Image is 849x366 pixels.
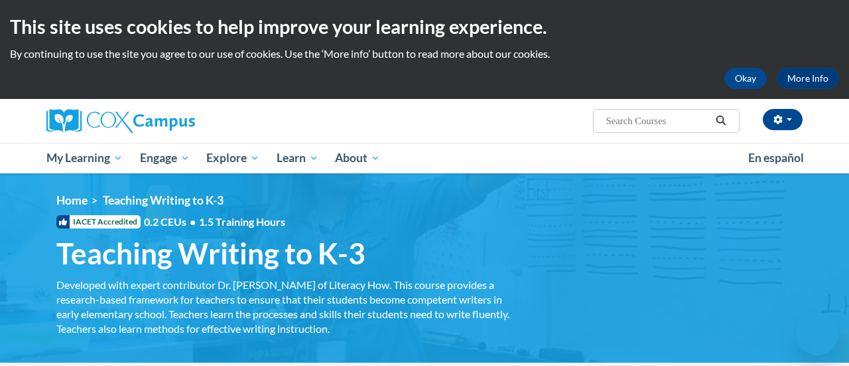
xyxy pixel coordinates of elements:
span: 1.5 Training Hours [199,215,285,228]
h2: This site uses cookies to help improve your learning experience. [10,13,839,40]
span: Teaching Writing to K-3 [56,236,365,271]
button: Account Settings [763,109,803,130]
a: More Info [777,68,839,89]
a: Learn [268,143,327,173]
div: Developed with expert contributor Dr. [PERSON_NAME] of Literacy How. This course provides a resea... [56,278,514,336]
button: Search [711,113,731,129]
iframe: Button to launch messaging window [796,313,838,355]
a: Engage [131,143,198,173]
img: Cox Campus [46,109,195,133]
a: Cox Campus [46,109,285,133]
span: About [335,150,380,166]
p: By continuing to use the site you agree to our use of cookies. Use the ‘More info’ button to read... [10,46,839,61]
span: My Learning [46,150,123,166]
a: About [327,143,389,173]
span: En español [748,151,804,165]
a: En español [740,144,813,172]
a: Explore [198,143,268,173]
span: Teaching Writing to K-3 [103,193,224,207]
button: Okay [724,68,767,89]
span: Learn [277,150,318,166]
span: Explore [206,150,259,166]
span: IACET Accredited [56,215,141,229]
a: Home [56,193,88,207]
span: Engage [140,150,190,166]
span: • [190,215,196,228]
div: Main menu [36,143,813,173]
a: My Learning [38,143,131,173]
span: 0.2 CEUs [144,215,285,229]
input: Search Courses [605,113,711,129]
